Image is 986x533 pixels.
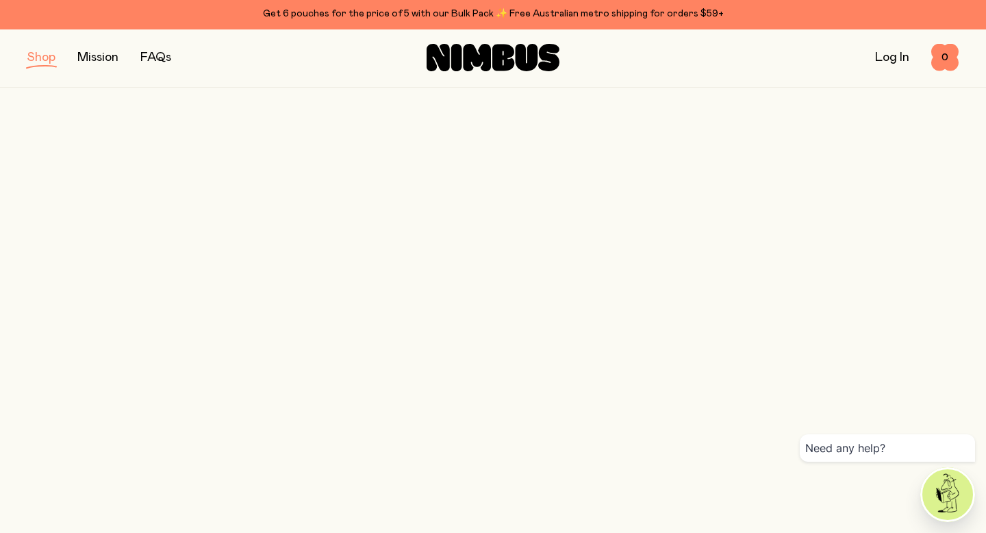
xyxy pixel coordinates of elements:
[931,44,959,71] button: 0
[922,469,973,520] img: agent
[140,51,171,64] a: FAQs
[800,434,975,462] div: Need any help?
[875,51,909,64] a: Log In
[27,5,959,22] div: Get 6 pouches for the price of 5 with our Bulk Pack ✨ Free Australian metro shipping for orders $59+
[77,51,118,64] a: Mission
